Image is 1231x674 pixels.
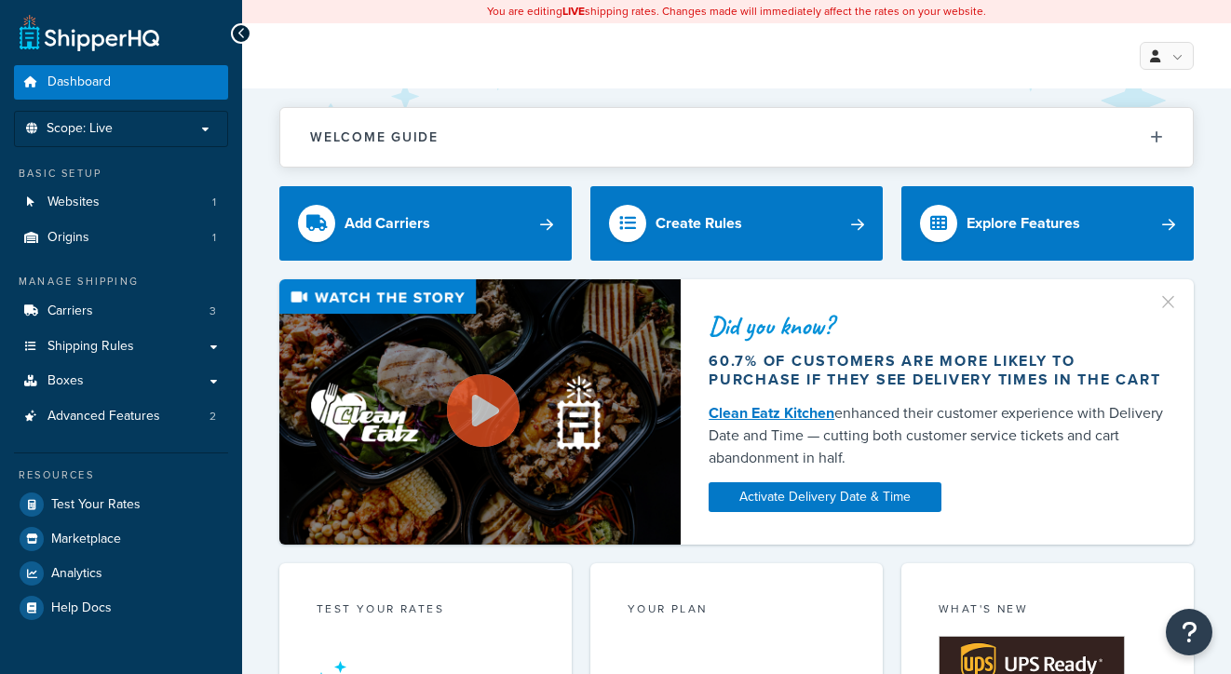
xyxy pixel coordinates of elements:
[279,279,681,544] img: Video thumbnail
[14,399,228,434] li: Advanced Features
[47,74,111,90] span: Dashboard
[210,409,216,425] span: 2
[14,364,228,398] a: Boxes
[51,532,121,547] span: Marketplace
[212,230,216,246] span: 1
[51,497,141,513] span: Test Your Rates
[14,185,228,220] a: Websites1
[279,186,572,261] a: Add Carriers
[212,195,216,210] span: 1
[709,313,1166,339] div: Did you know?
[939,600,1157,622] div: What's New
[14,274,228,290] div: Manage Shipping
[967,210,1080,236] div: Explore Features
[1166,609,1212,655] button: Open Resource Center
[310,130,439,144] h2: Welcome Guide
[562,3,585,20] b: LIVE
[210,303,216,319] span: 3
[14,221,228,255] a: Origins1
[628,600,845,622] div: Your Plan
[14,65,228,100] a: Dashboard
[47,230,89,246] span: Origins
[14,399,228,434] a: Advanced Features2
[590,186,883,261] a: Create Rules
[47,121,113,137] span: Scope: Live
[14,557,228,590] a: Analytics
[14,330,228,364] a: Shipping Rules
[14,221,228,255] li: Origins
[709,352,1166,389] div: 60.7% of customers are more likely to purchase if they see delivery times in the cart
[14,166,228,182] div: Basic Setup
[47,195,100,210] span: Websites
[14,488,228,521] a: Test Your Rates
[47,409,160,425] span: Advanced Features
[51,566,102,582] span: Analytics
[51,600,112,616] span: Help Docs
[14,467,228,483] div: Resources
[47,339,134,355] span: Shipping Rules
[47,303,93,319] span: Carriers
[14,294,228,329] a: Carriers3
[14,294,228,329] li: Carriers
[317,600,534,622] div: Test your rates
[47,373,84,389] span: Boxes
[14,185,228,220] li: Websites
[709,482,941,512] a: Activate Delivery Date & Time
[901,186,1194,261] a: Explore Features
[709,402,1166,469] div: enhanced their customer experience with Delivery Date and Time — cutting both customer service ti...
[709,402,834,424] a: Clean Eatz Kitchen
[280,108,1193,167] button: Welcome Guide
[656,210,742,236] div: Create Rules
[14,522,228,556] a: Marketplace
[345,210,430,236] div: Add Carriers
[14,591,228,625] a: Help Docs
